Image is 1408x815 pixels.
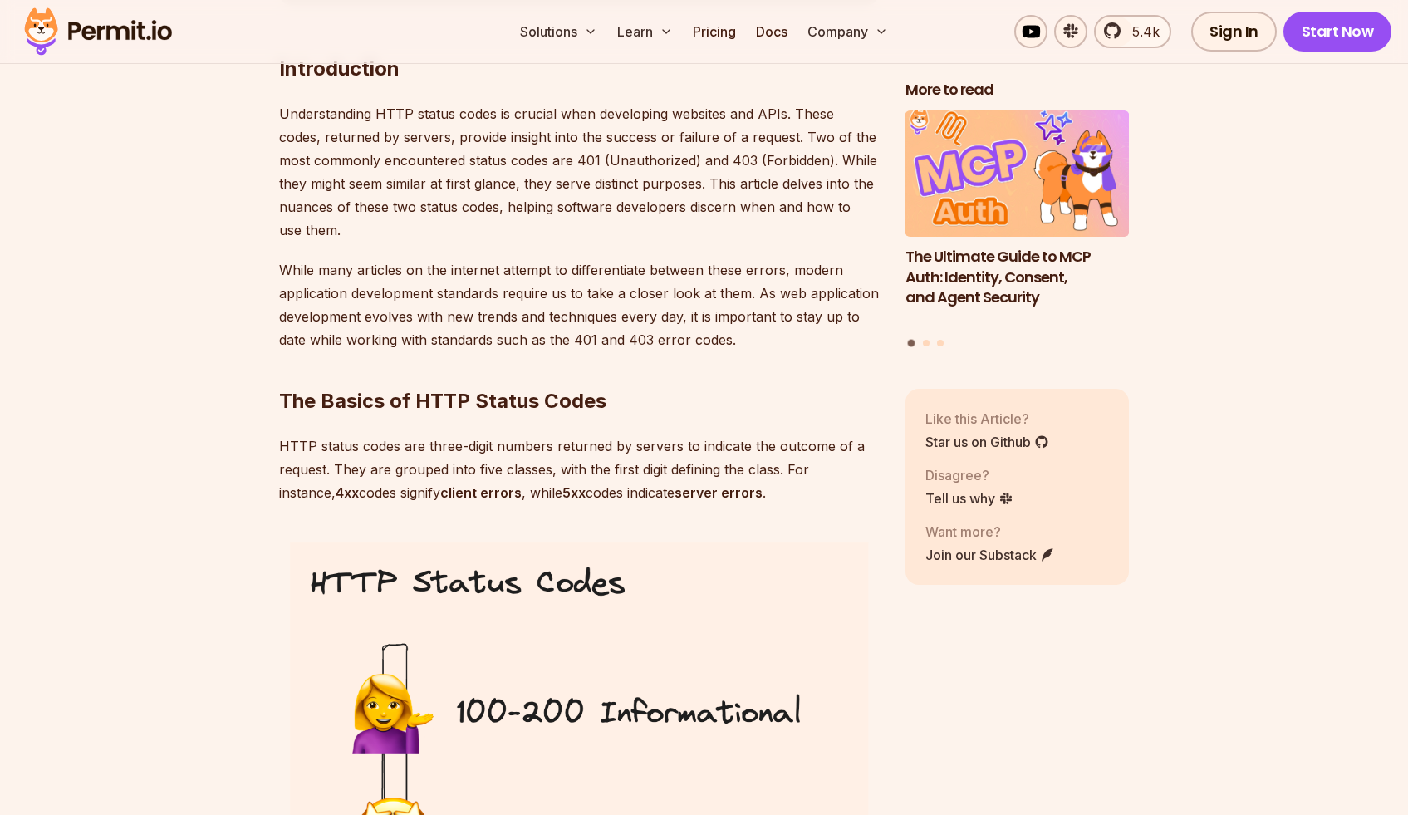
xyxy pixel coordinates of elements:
[923,339,930,346] button: Go to slide 2
[749,15,794,48] a: Docs
[925,521,1055,541] p: Want more?
[279,102,879,242] p: Understanding HTTP status codes is crucial when developing websites and APIs. These codes, return...
[801,15,895,48] button: Company
[611,15,679,48] button: Learn
[279,258,879,351] p: While many articles on the internet attempt to differentiate between these errors, modern applica...
[17,3,179,60] img: Permit logo
[1283,12,1392,52] a: Start Now
[925,464,1013,484] p: Disagree?
[513,15,604,48] button: Solutions
[925,488,1013,508] a: Tell us why
[1122,22,1160,42] span: 5.4k
[1094,15,1171,48] a: 5.4k
[905,110,1130,237] img: The Ultimate Guide to MCP Auth: Identity, Consent, and Agent Security
[905,110,1130,329] li: 1 of 3
[905,80,1130,101] h2: More to read
[562,484,586,501] strong: 5xx
[905,110,1130,349] div: Posts
[925,431,1049,451] a: Star us on Github
[686,15,743,48] a: Pricing
[675,484,763,501] strong: server errors
[925,544,1055,564] a: Join our Substack
[937,339,944,346] button: Go to slide 3
[925,408,1049,428] p: Like this Article?
[1191,12,1277,52] a: Sign In
[905,246,1130,307] h3: The Ultimate Guide to MCP Auth: Identity, Consent, and Agent Security
[440,484,522,501] strong: client errors
[336,484,359,501] strong: 4xx
[908,339,915,346] button: Go to slide 1
[279,435,879,504] p: HTTP status codes are three-digit numbers returned by servers to indicate the outcome of a reques...
[279,322,879,415] h2: The Basics of HTTP Status Codes
[905,110,1130,329] a: The Ultimate Guide to MCP Auth: Identity, Consent, and Agent SecurityThe Ultimate Guide to MCP Au...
